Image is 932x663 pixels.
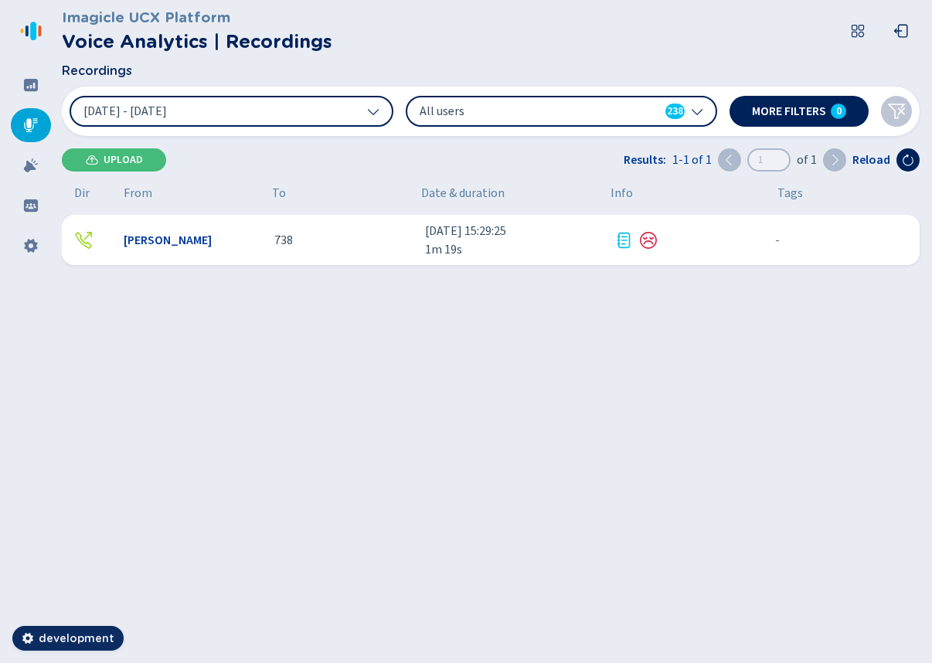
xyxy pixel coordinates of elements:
div: Settings [11,229,51,263]
button: Previous page [718,148,741,172]
h3: Imagicle UCX Platform [62,6,332,28]
button: More filters0 [730,96,869,127]
span: No tags assigned [775,231,780,250]
svg: telephone-outbound [74,231,93,250]
button: Clear filters [881,96,912,127]
svg: icon-emoji-sad [639,231,658,250]
span: 1-1 of 1 [672,151,712,169]
div: Outgoing call [74,231,93,250]
span: Tags [777,184,803,202]
div: Transcription available [614,231,633,250]
span: Results: [624,151,666,169]
span: Dir [74,184,90,202]
svg: chevron-down [367,105,379,117]
span: [DATE] 15:29:25 [425,222,602,240]
span: Upload [104,154,143,166]
svg: alarm-filled [23,158,39,173]
span: From [124,184,152,202]
span: development [39,631,114,646]
svg: journal-text [614,231,633,250]
svg: arrow-clockwise [902,154,914,166]
svg: chevron-down [691,105,703,117]
svg: mic-fill [23,117,39,133]
h2: Voice Analytics | Recordings [62,28,332,56]
svg: chevron-left [723,154,736,166]
svg: dashboard-filled [23,77,39,93]
svg: chevron-right [828,154,841,166]
button: Next page [823,148,846,172]
span: 1m 19s [425,240,602,259]
span: More filters [752,105,826,117]
div: Dashboard [11,68,51,102]
span: Date & duration [421,184,598,202]
svg: groups-filled [23,198,39,213]
svg: funnel-disabled [887,102,906,121]
button: Upload [62,148,166,172]
span: [DATE] - [DATE] [83,105,167,117]
div: Recordings [11,108,51,142]
span: [PERSON_NAME] [124,231,212,250]
button: Reload the current page [896,148,920,172]
div: Negative sentiment [639,231,658,250]
button: [DATE] - [DATE] [70,96,393,127]
span: 738 [274,231,293,250]
span: Info [611,184,633,202]
button: development [12,626,124,651]
span: To [272,184,286,202]
div: Groups [11,189,51,223]
div: Alarms [11,148,51,182]
svg: cloud-upload [86,154,98,166]
span: All users [420,103,597,120]
svg: box-arrow-left [893,23,909,39]
span: 0 [836,105,842,117]
span: of 1 [797,151,817,169]
span: 238 [667,104,683,119]
span: Recordings [62,62,132,80]
span: Reload [852,151,890,169]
